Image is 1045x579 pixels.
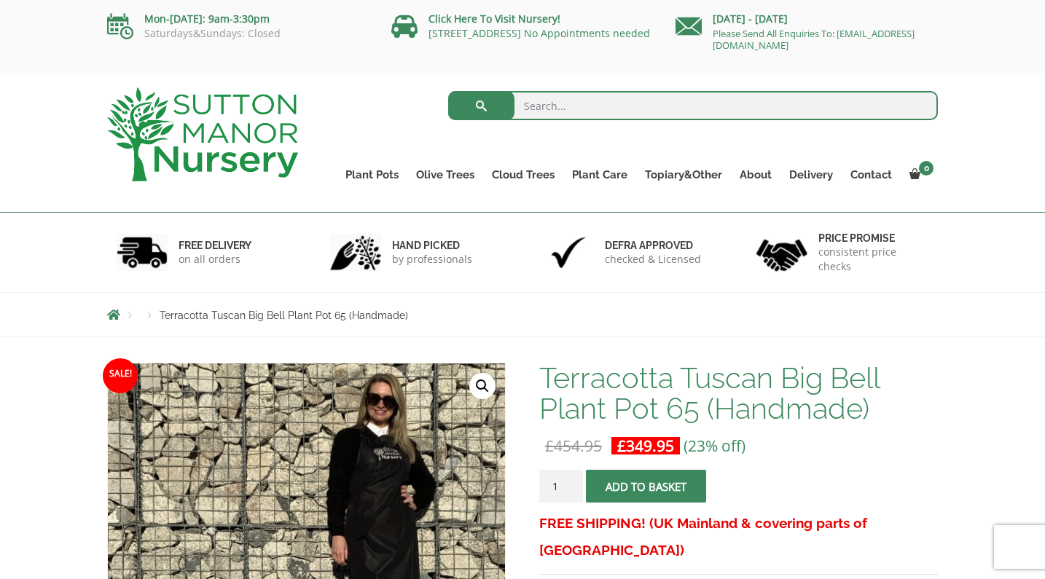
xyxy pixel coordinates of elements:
h6: Price promise [818,232,929,245]
p: Saturdays&Sundays: Closed [107,28,369,39]
a: Topiary&Other [636,165,731,185]
a: About [731,165,780,185]
h6: Defra approved [605,239,701,252]
input: Search... [448,91,939,120]
span: (23% off) [684,436,745,456]
h3: FREE SHIPPING! (UK Mainland & covering parts of [GEOGRAPHIC_DATA]) [539,510,938,564]
p: [DATE] - [DATE] [676,10,938,28]
a: View full-screen image gallery [469,373,496,399]
nav: Breadcrumbs [107,309,938,320]
span: Terracotta Tuscan Big Bell Plant Pot 65 (Handmade) [160,310,408,321]
bdi: 454.95 [545,436,602,456]
span: Sale! [103,358,138,393]
span: 0 [919,161,934,176]
h6: FREE DELIVERY [179,239,251,252]
img: logo [107,87,298,181]
h6: hand picked [392,239,472,252]
span: £ [545,436,554,456]
span: £ [617,436,626,456]
img: 3.jpg [543,234,594,271]
img: 4.jpg [756,230,807,275]
p: Mon-[DATE]: 9am-3:30pm [107,10,369,28]
input: Product quantity [539,470,583,503]
p: by professionals [392,252,472,267]
a: Cloud Trees [483,165,563,185]
a: Plant Care [563,165,636,185]
button: Add to basket [586,470,706,503]
img: 1.jpg [117,234,168,271]
a: Please Send All Enquiries To: [EMAIL_ADDRESS][DOMAIN_NAME] [713,27,915,52]
a: Delivery [780,165,842,185]
a: Plant Pots [337,165,407,185]
a: Click Here To Visit Nursery! [428,12,560,25]
a: [STREET_ADDRESS] No Appointments needed [428,26,650,40]
p: on all orders [179,252,251,267]
a: Olive Trees [407,165,483,185]
img: 2.jpg [330,234,381,271]
p: checked & Licensed [605,252,701,267]
a: Contact [842,165,901,185]
h1: Terracotta Tuscan Big Bell Plant Pot 65 (Handmade) [539,363,938,424]
p: consistent price checks [818,245,929,274]
a: 0 [901,165,938,185]
bdi: 349.95 [617,436,674,456]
